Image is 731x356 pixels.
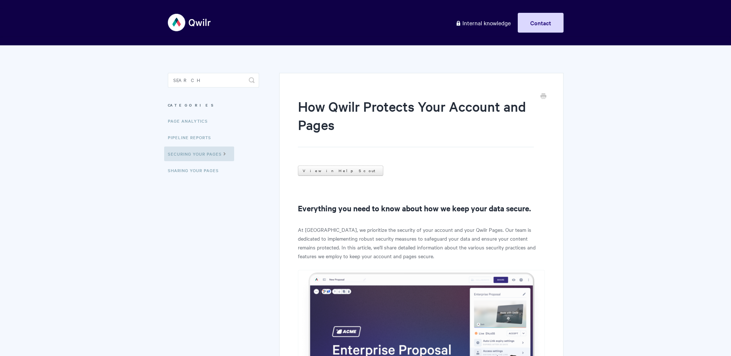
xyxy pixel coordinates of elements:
input: Search [168,73,259,88]
img: Qwilr Help Center [168,9,211,36]
p: At [GEOGRAPHIC_DATA], we prioritize the security of your account and your Qwilr Pages. Our team i... [298,225,544,260]
a: Securing Your Pages [164,147,234,161]
a: Sharing Your Pages [168,163,224,178]
a: Internal knowledge [450,13,516,33]
a: View in Help Scout [298,166,383,176]
a: Page Analytics [168,114,213,128]
a: Pipeline reports [168,130,217,145]
a: Contact [518,13,564,33]
h3: Categories [168,99,259,112]
h2: Everything you need to know about how we keep your data secure. [298,202,544,214]
h1: How Qwilr Protects Your Account and Pages [298,97,534,147]
a: Print this Article [540,93,546,101]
